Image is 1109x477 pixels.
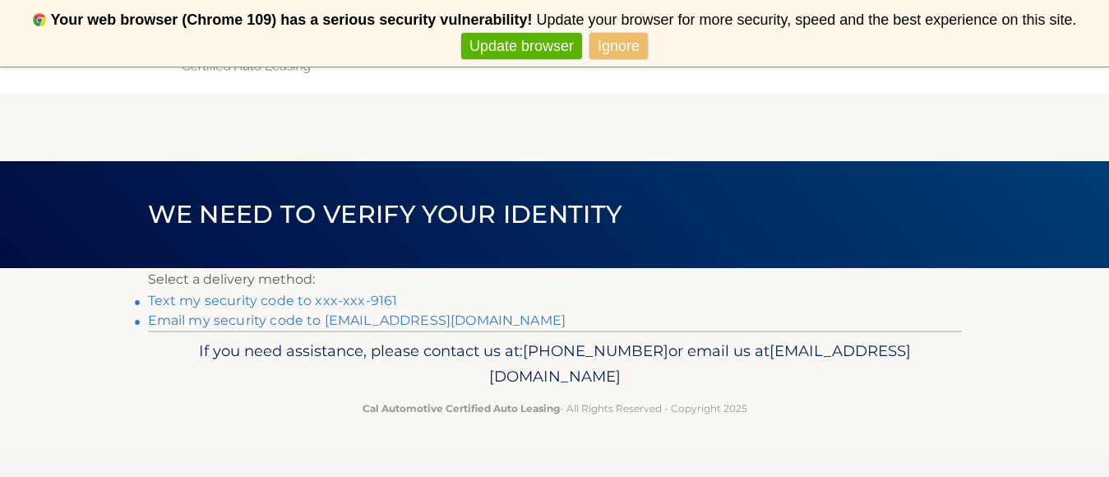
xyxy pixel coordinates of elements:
p: If you need assistance, please contact us at: or email us at [159,338,951,391]
span: [PHONE_NUMBER] [523,341,668,360]
p: Select a delivery method: [148,268,962,291]
a: Ignore [589,33,648,60]
a: Text my security code to xxx-xxx-9161 [148,293,398,308]
span: Update your browser for more security, speed and the best experience on this site. [536,12,1076,28]
p: - All Rights Reserved - Copyright 2025 [159,400,951,417]
b: Your web browser (Chrome 109) has a serious security vulnerability! [51,12,533,28]
a: Update browser [461,33,582,60]
a: Email my security code to [EMAIL_ADDRESS][DOMAIN_NAME] [148,313,566,328]
strong: Cal Automotive Certified Auto Leasing [363,402,560,414]
span: We need to verify your identity [148,199,622,229]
